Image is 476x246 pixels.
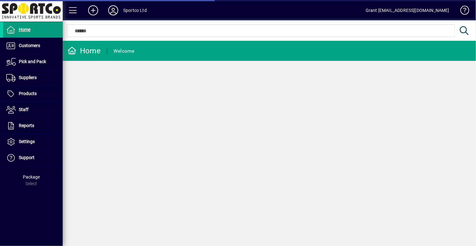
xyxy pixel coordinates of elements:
[19,59,46,64] span: Pick and Pack
[19,27,30,32] span: Home
[3,54,63,70] a: Pick and Pack
[19,123,34,128] span: Reports
[366,5,449,15] div: Grant [EMAIL_ADDRESS][DOMAIN_NAME]
[19,155,34,160] span: Support
[114,46,135,56] div: Welcome
[67,46,101,56] div: Home
[3,102,63,118] a: Staff
[456,1,468,22] a: Knowledge Base
[19,91,37,96] span: Products
[19,75,37,80] span: Suppliers
[3,118,63,134] a: Reports
[19,107,29,112] span: Staff
[3,86,63,102] a: Products
[19,139,35,144] span: Settings
[3,70,63,86] a: Suppliers
[3,134,63,150] a: Settings
[103,5,123,16] button: Profile
[123,5,147,15] div: Sportco Ltd
[3,150,63,166] a: Support
[19,43,40,48] span: Customers
[3,38,63,54] a: Customers
[23,174,40,179] span: Package
[83,5,103,16] button: Add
